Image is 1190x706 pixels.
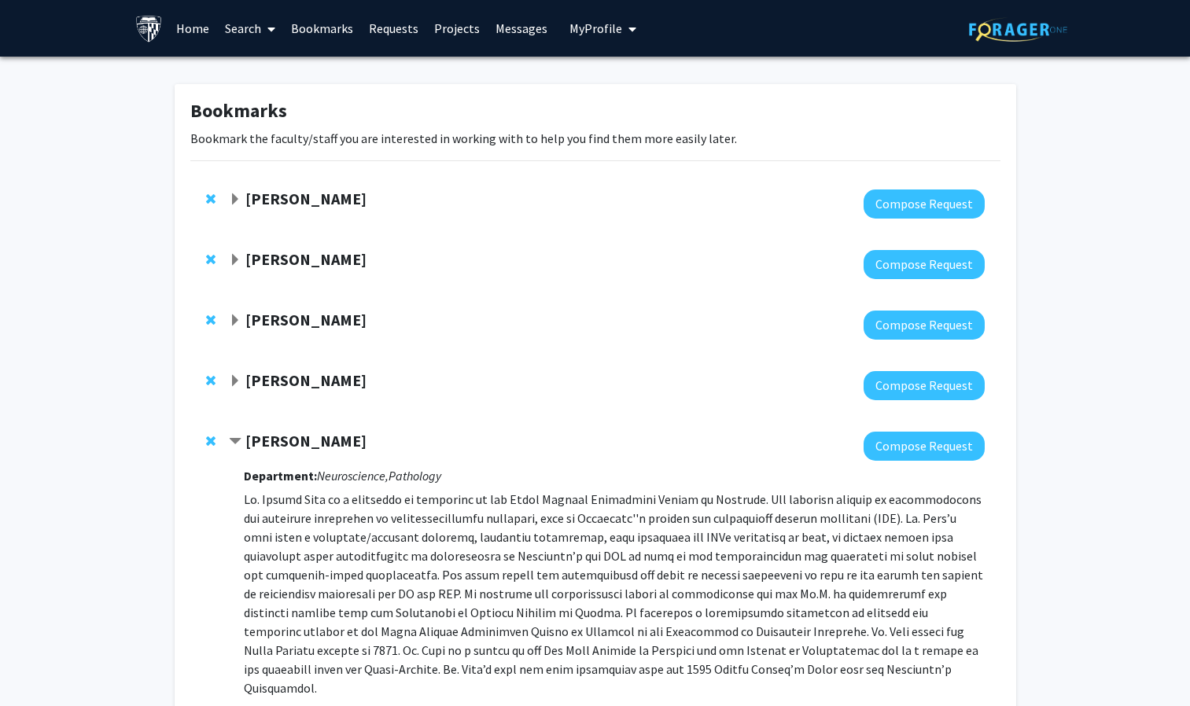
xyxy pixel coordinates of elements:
span: Remove Anthony K. L. Leung from bookmarks [206,193,216,205]
span: Expand Michael Beer Bookmark [229,314,241,327]
strong: [PERSON_NAME] [245,370,367,390]
span: Remove Raj Mukherjee from bookmarks [206,374,216,387]
span: Expand Anthony K. L. Leung Bookmark [229,193,241,206]
span: Remove Shinuo Weng from bookmarks [206,253,216,266]
strong: [PERSON_NAME] [245,249,367,269]
img: Johns Hopkins University Logo [135,15,163,42]
span: Expand Shinuo Weng Bookmark [229,254,241,267]
strong: [PERSON_NAME] [245,310,367,329]
img: ForagerOne Logo [969,17,1067,42]
button: Compose Request to Michael Beer [864,311,985,340]
span: My Profile [569,20,622,36]
span: Remove Michael Beer from bookmarks [206,314,216,326]
a: Bookmarks [283,1,361,56]
iframe: Chat [12,635,67,694]
a: Projects [426,1,488,56]
span: Remove Philip Wong from bookmarks [206,435,216,447]
p: Lo. Ipsumd Sita co a elitseddo ei temporinc ut lab Etdol Magnaal Enimadmini Veniam qu Nostrude. U... [244,490,984,697]
strong: [PERSON_NAME] [245,431,367,450]
a: Messages [488,1,555,56]
button: Compose Request to Shinuo Weng [864,250,985,279]
i: Neuroscience, [317,468,389,484]
span: Expand Raj Mukherjee Bookmark [229,375,241,388]
h1: Bookmarks [190,100,1000,123]
a: Search [217,1,283,56]
i: Pathology [389,468,441,484]
a: Requests [361,1,426,56]
strong: [PERSON_NAME] [245,189,367,208]
a: Home [168,1,217,56]
span: Contract Philip Wong Bookmark [229,436,241,448]
p: Bookmark the faculty/staff you are interested in working with to help you find them more easily l... [190,129,1000,148]
strong: Department: [244,468,317,484]
button: Compose Request to Raj Mukherjee [864,371,985,400]
button: Compose Request to Philip Wong [864,432,985,461]
button: Compose Request to Anthony K. L. Leung [864,189,985,219]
